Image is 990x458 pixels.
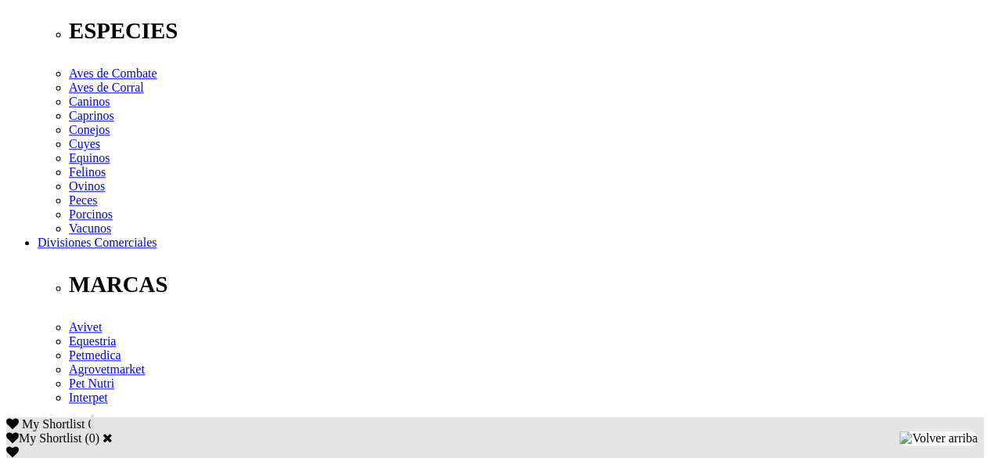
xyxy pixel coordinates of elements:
iframe: Brevo live chat [8,288,270,450]
a: Divisiones Comerciales [38,236,157,249]
a: Aves de Corral [69,81,144,94]
a: Ovinos [69,179,105,193]
a: Porcinos [69,207,113,221]
a: Caninos [69,95,110,108]
label: My Shortlist [6,431,81,445]
p: MARCAS [69,272,984,298]
p: ESPECIES [69,18,984,44]
img: Volver arriba [899,431,977,445]
a: Vacunos [69,222,111,235]
a: Aves de Combate [69,67,157,80]
a: Cuyes [69,137,100,150]
a: Equinos [69,151,110,164]
a: Conejos [69,123,110,136]
a: Felinos [69,165,106,179]
a: Peces [69,193,97,207]
a: Caprinos [69,109,114,122]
